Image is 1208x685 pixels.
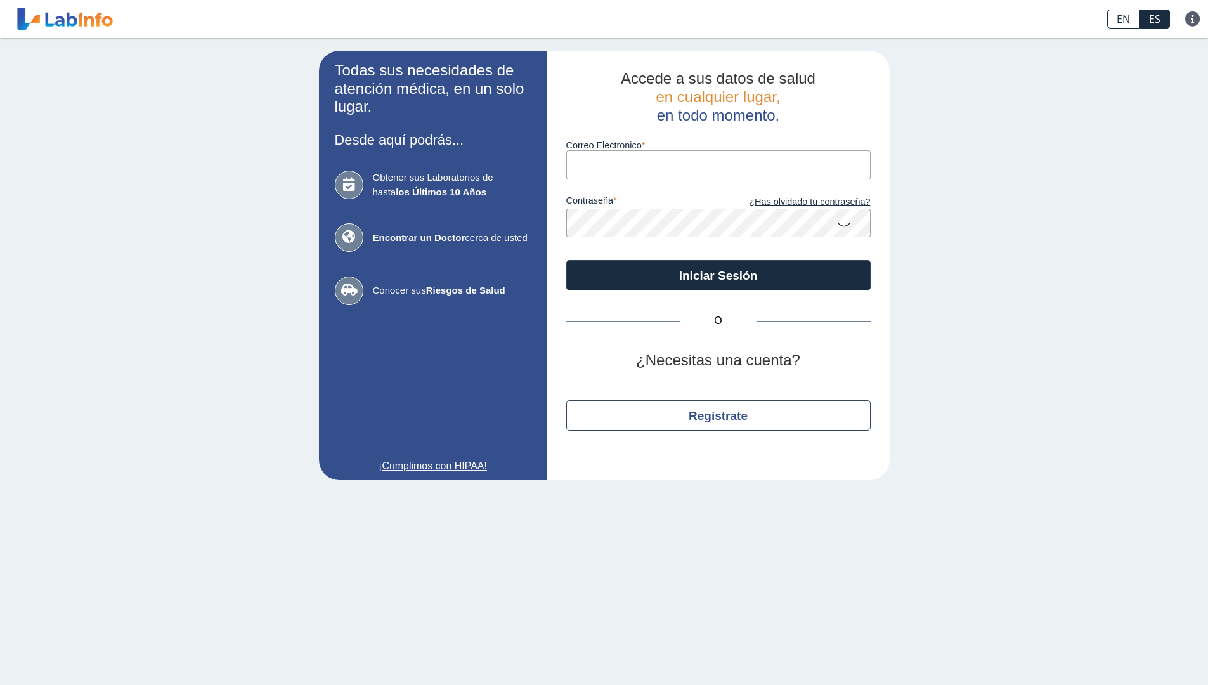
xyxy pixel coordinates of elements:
label: contraseña [566,195,718,209]
b: Encontrar un Doctor [373,232,465,243]
h2: ¿Necesitas una cuenta? [566,351,871,370]
a: ¡Cumplimos con HIPAA! [335,459,531,474]
span: cerca de usted [373,231,531,245]
span: Accede a sus datos de salud [621,70,815,87]
span: O [680,313,757,329]
button: Iniciar Sesión [566,260,871,290]
a: ES [1140,10,1170,29]
label: Correo Electronico [566,140,871,150]
h2: Todas sus necesidades de atención médica, en un solo lugar. [335,62,531,116]
a: ¿Has olvidado tu contraseña? [718,195,871,209]
b: Riesgos de Salud [426,285,505,296]
span: Conocer sus [373,284,531,298]
span: en todo momento. [657,107,779,124]
span: Obtener sus Laboratorios de hasta [373,171,531,199]
button: Regístrate [566,400,871,431]
a: EN [1107,10,1140,29]
h3: Desde aquí podrás... [335,132,531,148]
b: los Últimos 10 Años [396,186,486,197]
span: en cualquier lugar, [656,88,780,105]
